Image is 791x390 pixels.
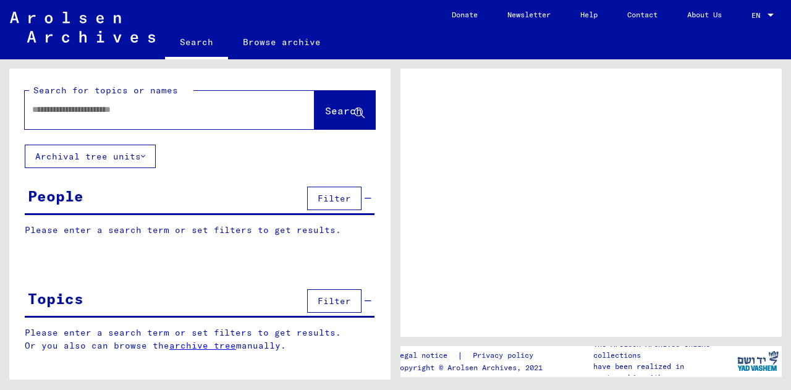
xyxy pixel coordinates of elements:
div: Topics [28,287,83,310]
mat-label: Search for topics or names [33,85,178,96]
a: Search [165,27,228,59]
span: Filter [318,295,351,307]
p: Please enter a search term or set filters to get results. Or you also can browse the manually. [25,326,375,352]
img: yv_logo.png [735,345,781,376]
button: Filter [307,187,362,210]
p: Please enter a search term or set filters to get results. [25,224,374,237]
div: | [395,349,548,362]
a: Privacy policy [463,349,548,362]
span: Filter [318,193,351,204]
a: archive tree [169,340,236,351]
a: Legal notice [395,349,457,362]
p: The Arolsen Archives online collections [593,339,734,361]
img: Arolsen_neg.svg [10,12,155,43]
button: Search [315,91,375,129]
a: Browse archive [228,27,336,57]
p: have been realized in partnership with [593,361,734,383]
p: Copyright © Arolsen Archives, 2021 [395,362,548,373]
span: EN [751,11,765,20]
button: Archival tree units [25,145,156,168]
span: Search [325,104,362,117]
div: People [28,185,83,207]
button: Filter [307,289,362,313]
